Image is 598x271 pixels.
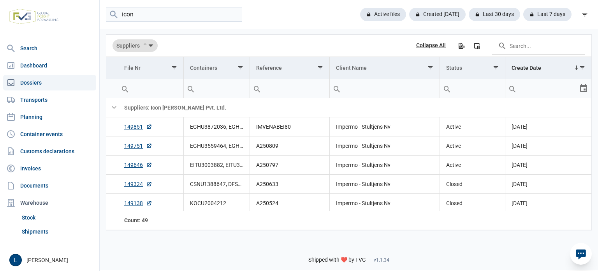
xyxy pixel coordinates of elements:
td: Filter cell [440,79,505,98]
span: [DATE] [512,200,528,206]
div: Suppliers [113,39,158,52]
span: Show filter options for column 'Suppliers' [148,43,154,48]
div: Export all data to Excel [454,39,468,53]
td: Impermo - Stultjens Nv [329,175,440,194]
span: [DATE] [512,124,528,130]
td: Closed [440,175,505,194]
div: Column Chooser [470,39,484,53]
span: [DATE] [512,143,528,149]
td: A250797 [250,156,329,175]
input: Filter cell [184,79,250,98]
td: Active [440,136,505,156]
button: L [9,254,22,266]
div: Search box [184,79,198,98]
a: 149646 [124,161,152,169]
a: Container events [3,126,96,142]
a: Documents [3,178,96,193]
td: Column File Nr [118,57,183,79]
a: Shipments [19,225,96,239]
td: EGHU3872036, EGHU3889511 [183,117,250,136]
a: Customs declarations [3,143,96,159]
span: Show filter options for column 'Containers' [237,65,243,71]
div: Data grid toolbar [113,35,585,57]
div: Create Date [512,65,541,71]
td: Active [440,156,505,175]
div: Select [579,79,588,98]
a: 149138 [124,199,152,207]
a: 149751 [124,142,152,150]
a: Stock [19,211,96,225]
a: Dossiers [3,75,96,90]
input: Filter cell [440,79,505,98]
a: Transports [3,92,96,108]
input: Filter cell [505,79,579,98]
div: Search box [330,79,344,98]
span: Show filter options for column 'File Nr' [171,65,177,71]
td: Filter cell [183,79,250,98]
div: Last 7 days [523,8,572,21]
div: Search box [440,79,454,98]
div: Search box [505,79,519,98]
span: Show filter options for column 'Status' [493,65,499,71]
input: Search dossiers [106,7,242,22]
div: filter [578,7,592,21]
div: Data grid with 50 rows and 7 columns [106,35,591,230]
div: Search box [250,79,264,98]
span: [DATE] [512,181,528,187]
td: Suppliers: Icon [PERSON_NAME] Pvt. Ltd. [118,98,591,117]
a: Invoices [3,161,96,176]
td: A250524 [250,194,329,213]
td: EITU3003882, EITU3184348 [183,156,250,175]
a: Dashboard [3,58,96,73]
input: Filter cell [250,79,329,98]
span: Shipped with ❤️ by FVG [308,257,366,264]
td: Column Client Name [329,57,440,79]
span: - [369,257,371,264]
td: Impermo - Stultjens Nv [329,117,440,136]
a: 149324 [124,180,152,188]
td: Impermo - Stultjens Nv [329,136,440,156]
span: [DATE] [512,162,528,168]
td: A250809 [250,136,329,156]
span: Show filter options for column 'Client Name' [427,65,433,71]
td: Column Create Date [505,57,591,79]
div: Last 30 days [469,8,520,21]
div: Created [DATE] [409,8,466,21]
td: Closed [440,194,505,213]
div: Active files [360,8,406,21]
td: Column Containers [183,57,250,79]
td: Filter cell [505,79,591,98]
div: File Nr Count: 49 [124,216,177,224]
td: Column Status [440,57,505,79]
div: Reference [256,65,282,71]
input: Filter cell [118,79,183,98]
input: Search in the data grid [492,36,585,55]
td: Impermo - Stultjens Nv [329,194,440,213]
td: EGHU3559464, EGHU3859121, TEMU4846625 [183,136,250,156]
td: KOCU2004212 [183,194,250,213]
img: FVG - Global freight forwarding [6,6,62,27]
td: Filter cell [329,79,440,98]
div: Status [446,65,462,71]
span: Show filter options for column 'Reference' [317,65,323,71]
a: Planning [3,109,96,125]
div: Collapse All [416,42,446,49]
a: 149851 [124,123,152,131]
div: Warehouse [3,195,96,211]
div: Containers [190,65,217,71]
td: IMVENABEI80 [250,117,329,136]
div: File Nr [124,65,141,71]
td: CSNU1388647, DFSU1154540, DFSU1787430, SEGU3121047 [183,175,250,194]
td: Active [440,117,505,136]
div: [PERSON_NAME] [9,254,95,266]
td: Collapse [106,98,118,117]
div: Client Name [336,65,367,71]
td: Column Reference [250,57,329,79]
span: Show filter options for column 'Create Date' [579,65,585,71]
td: A250633 [250,175,329,194]
div: Search box [118,79,132,98]
span: v1.1.34 [374,257,389,263]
